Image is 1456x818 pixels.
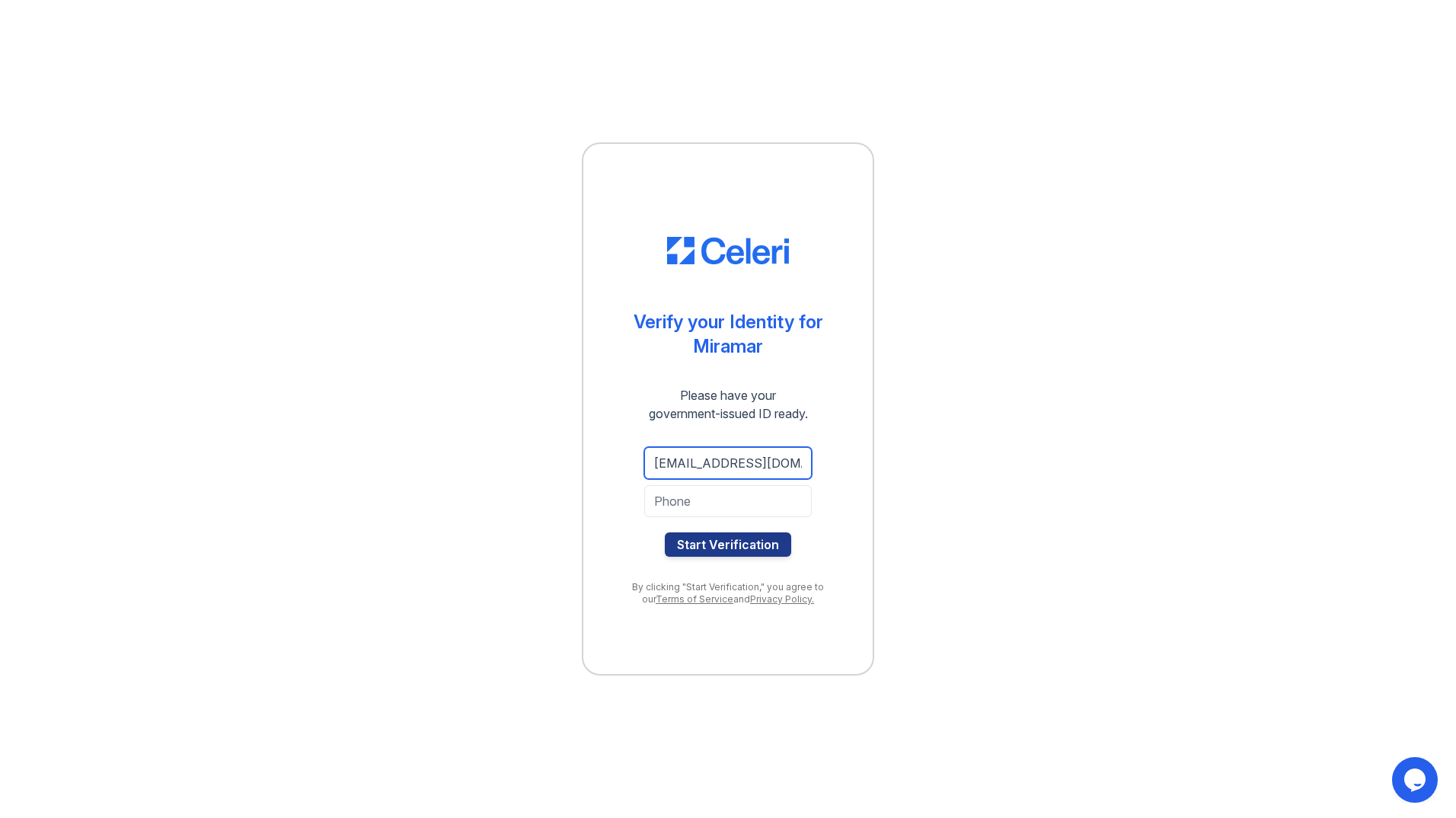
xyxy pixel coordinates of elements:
iframe: chat widget [1392,757,1441,803]
input: Email [644,447,812,479]
div: Please have your government-issued ID ready. [621,386,835,423]
div: By clicking "Start Verification," you agree to our and [614,581,842,606]
button: Start Verification [665,532,791,557]
div: Verify your Identity for Miramar [634,310,823,359]
img: CE_Logo_Blue-a8612792a0a2168367f1c8372b55b34899dd931a85d93a1a3d3e32e68fde9ad4.png [667,237,789,264]
a: Terms of Service [656,593,733,605]
input: Phone [644,485,812,517]
a: Privacy Policy. [750,593,814,605]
